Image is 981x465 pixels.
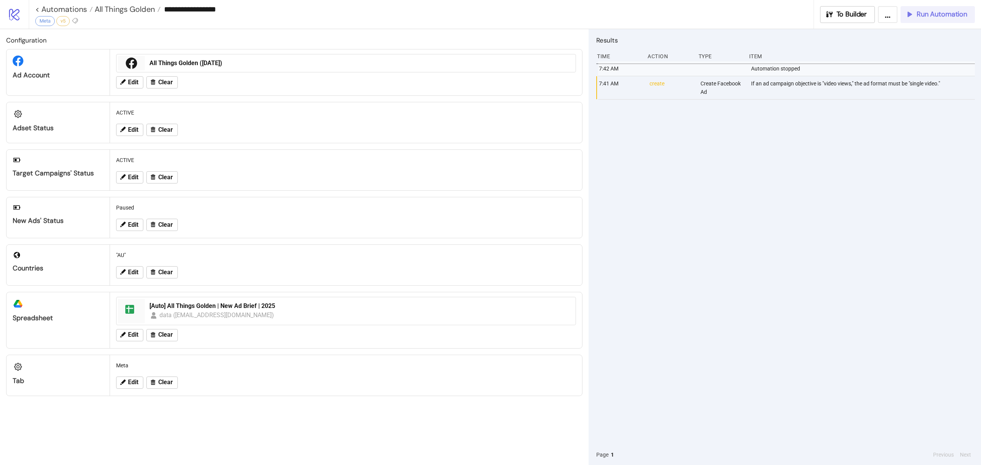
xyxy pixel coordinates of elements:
[128,79,138,86] span: Edit
[146,171,178,183] button: Clear
[958,450,973,459] button: Next
[820,6,875,23] button: To Builder
[596,450,609,459] span: Page
[149,59,571,67] div: All Things Golden ([DATE])
[647,49,692,64] div: Action
[113,358,579,373] div: Meta
[917,10,967,19] span: Run Automation
[13,216,103,225] div: New Ads' Status
[116,219,143,231] button: Edit
[649,76,694,99] div: create
[128,331,138,338] span: Edit
[13,169,103,178] div: Target Campaigns' Status
[146,124,178,136] button: Clear
[878,6,897,23] button: ...
[113,248,579,262] div: "AU"
[93,5,161,13] a: All Things Golden
[931,450,956,459] button: Previous
[146,266,178,278] button: Clear
[158,79,173,86] span: Clear
[146,219,178,231] button: Clear
[35,5,93,13] a: < Automations
[750,61,977,76] div: Automation stopped
[158,331,173,338] span: Clear
[598,61,643,76] div: 7:42 AM
[596,49,641,64] div: Time
[13,71,103,80] div: Ad Account
[596,35,975,45] h2: Results
[149,302,571,310] div: [Auto] All Things Golden | New Ad Brief | 2025
[609,450,616,459] button: 1
[113,200,579,215] div: Paused
[158,269,173,276] span: Clear
[128,126,138,133] span: Edit
[700,76,745,99] div: Create Facebook Ad
[128,174,138,181] span: Edit
[158,126,173,133] span: Clear
[748,49,975,64] div: Item
[128,221,138,228] span: Edit
[159,310,275,320] div: data ([EMAIL_ADDRESS][DOMAIN_NAME])
[598,76,643,99] div: 7:41 AM
[901,6,975,23] button: Run Automation
[13,124,103,133] div: Adset Status
[146,76,178,88] button: Clear
[116,266,143,278] button: Edit
[698,49,743,64] div: Type
[93,4,155,14] span: All Things Golden
[158,379,173,386] span: Clear
[146,329,178,341] button: Clear
[116,76,143,88] button: Edit
[6,35,582,45] h2: Configuration
[56,16,70,26] div: v5
[750,76,977,99] div: If an ad campaign objective is "video views," the ad format must be "single video."
[113,105,579,120] div: ACTIVE
[128,269,138,276] span: Edit
[13,264,103,273] div: Countries
[35,16,55,26] div: Meta
[116,124,143,136] button: Edit
[128,379,138,386] span: Edit
[116,171,143,183] button: Edit
[13,314,103,323] div: Spreadsheet
[116,329,143,341] button: Edit
[837,10,867,19] span: To Builder
[146,377,178,389] button: Clear
[116,377,143,389] button: Edit
[113,153,579,167] div: ACTIVE
[13,377,103,385] div: Tab
[158,174,173,181] span: Clear
[158,221,173,228] span: Clear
